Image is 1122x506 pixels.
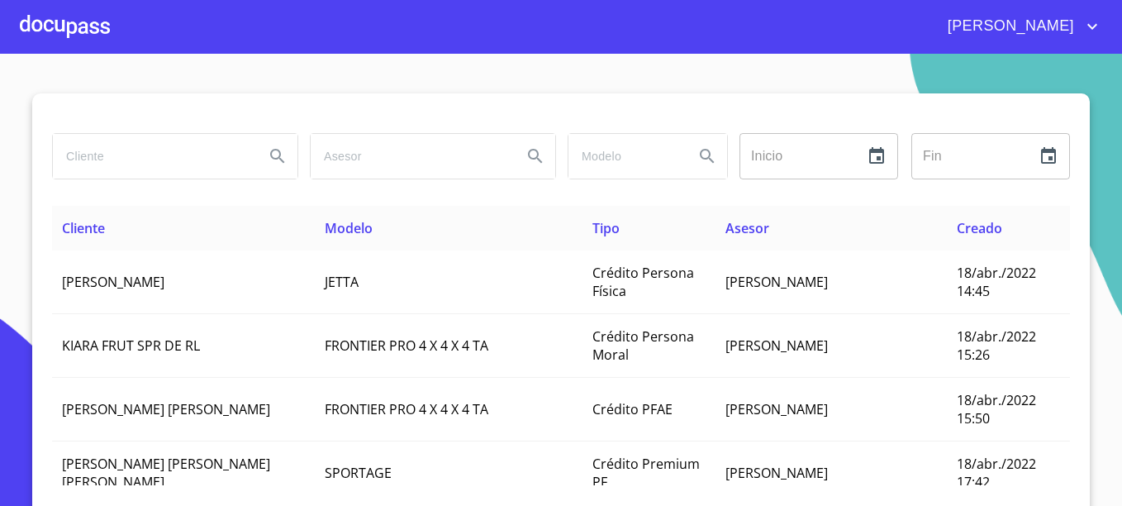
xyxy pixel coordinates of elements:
[311,134,509,179] input: search
[62,455,270,491] span: [PERSON_NAME] [PERSON_NAME] [PERSON_NAME]
[957,219,1002,237] span: Creado
[62,219,105,237] span: Cliente
[62,400,270,418] span: [PERSON_NAME] [PERSON_NAME]
[592,219,620,237] span: Tipo
[725,273,828,291] span: [PERSON_NAME]
[516,136,555,176] button: Search
[62,273,164,291] span: [PERSON_NAME]
[725,464,828,482] span: [PERSON_NAME]
[325,400,488,418] span: FRONTIER PRO 4 X 4 X 4 TA
[957,327,1036,364] span: 18/abr./2022 15:26
[957,391,1036,427] span: 18/abr./2022 15:50
[935,13,1102,40] button: account of current user
[592,264,694,300] span: Crédito Persona Física
[568,134,681,179] input: search
[725,400,828,418] span: [PERSON_NAME]
[687,136,727,176] button: Search
[325,337,488,355] span: FRONTIER PRO 4 X 4 X 4 TA
[935,13,1082,40] span: [PERSON_NAME]
[592,327,694,364] span: Crédito Persona Moral
[258,136,297,176] button: Search
[957,455,1036,491] span: 18/abr./2022 17:42
[325,219,373,237] span: Modelo
[325,273,359,291] span: JETTA
[725,337,828,355] span: [PERSON_NAME]
[592,455,700,491] span: Crédito Premium PF
[592,400,673,418] span: Crédito PFAE
[62,337,200,355] span: KIARA FRUT SPR DE RL
[325,464,392,482] span: SPORTAGE
[957,264,1036,300] span: 18/abr./2022 14:45
[725,219,769,237] span: Asesor
[53,134,251,179] input: search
